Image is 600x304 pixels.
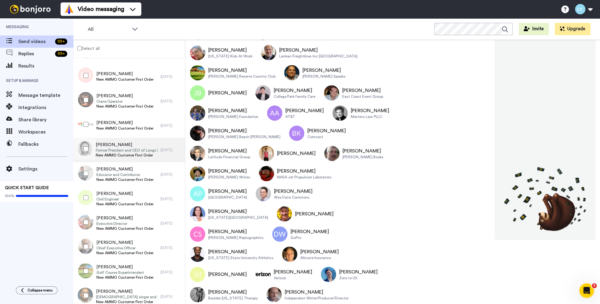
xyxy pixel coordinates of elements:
[285,288,349,296] div: [PERSON_NAME]
[208,195,247,200] div: [GEOGRAPHIC_DATA]
[96,71,154,77] span: [PERSON_NAME]
[259,166,274,181] img: Image of Kevin Hand
[18,104,73,111] span: Integrations
[18,116,73,123] span: Share library
[277,175,331,180] div: NASA Jet Propulsion Laboratory
[5,186,49,190] span: QUICK START GUIDE
[274,87,315,94] div: [PERSON_NAME]
[96,264,154,270] span: [PERSON_NAME]
[96,93,154,99] span: [PERSON_NAME]
[519,23,549,35] button: Invite
[295,210,334,218] div: [PERSON_NAME]
[208,134,280,139] div: [PERSON_NAME] Beach [PERSON_NAME]
[261,45,276,60] img: Image of Shaheed M Sulaiman
[208,74,276,79] div: [PERSON_NAME] Reserve Country Club
[208,46,252,54] div: [PERSON_NAME]
[18,50,53,57] span: Replies
[161,245,182,250] div: [DATE]
[190,45,205,60] img: Image of Lori Lussier
[208,175,250,180] div: [PERSON_NAME] Writes
[55,38,67,45] div: 99 +
[208,114,258,119] div: [PERSON_NAME] Foundation
[274,276,312,280] div: Verizon
[277,206,292,222] img: Image of Paul Finkle
[5,193,14,198] span: 100%
[77,46,82,50] input: Select all
[274,188,313,195] div: [PERSON_NAME]
[274,94,315,99] div: College Park Family Care
[339,268,378,276] div: [PERSON_NAME]
[96,191,154,197] span: [PERSON_NAME]
[96,99,154,104] span: Crane Operator
[332,105,348,121] img: Image of MIchael Martens
[96,221,154,226] span: Executive Director
[96,270,154,275] span: Golf Course Superintendent
[279,46,357,54] div: [PERSON_NAME]
[279,54,357,59] div: Lankan Freightlines Inc [GEOGRAPHIC_DATA]
[190,267,205,282] img: Image of Vincent J Claps
[96,240,154,246] span: [PERSON_NAME]
[208,288,258,296] div: [PERSON_NAME]
[255,85,271,101] img: Image of Brian Kim
[351,107,389,114] div: [PERSON_NAME]
[272,226,287,242] img: Image of Daniel Williams
[190,287,205,302] img: Image of Samuel Dunlap
[291,235,329,240] div: GoPro
[161,270,182,275] div: [DATE]
[256,186,271,201] img: Image of STEPHEN FIORE
[18,92,73,99] span: Message template
[266,287,282,302] img: Image of Jeffrey Dowson
[96,251,154,255] span: New AMMO Customer First Order
[55,51,67,57] div: 99 +
[284,65,299,80] img: Image of Pam Morris
[277,167,331,175] div: [PERSON_NAME]
[96,120,154,126] span: [PERSON_NAME]
[74,44,100,52] label: Select all
[96,226,154,231] span: New AMMO Customer First Order
[592,283,597,288] span: 5
[208,248,273,255] div: [PERSON_NAME]
[343,155,383,159] div: [PERSON_NAME] Books
[579,283,594,298] iframe: Intercom live chat
[302,74,346,79] div: [PERSON_NAME] Speaks
[285,296,349,301] div: Independent Writer/Producer/Director
[18,62,73,70] span: Results
[161,74,182,79] div: [DATE]
[208,188,247,195] div: [PERSON_NAME]
[190,105,205,121] img: Image of Nicole Bugna-Doyle
[96,215,154,221] span: [PERSON_NAME]
[208,89,247,97] div: [PERSON_NAME]
[190,206,205,222] img: Image of Kristy Ward
[267,105,282,121] img: Image of Antonio Arias
[161,221,182,226] div: [DATE]
[255,267,271,282] img: Image of Michael Harvey
[161,99,182,104] div: [DATE]
[208,67,276,74] div: [PERSON_NAME]
[190,166,205,181] img: Image of Nancy Taylor
[18,165,73,173] span: Settings
[289,126,304,141] img: Image of Brian Kobuszewski
[18,38,53,45] span: Send videos
[259,146,274,161] img: Image of Alex Di Oseguera
[18,128,73,136] span: Workspaces
[161,172,182,177] div: [DATE]
[161,294,182,299] div: [DATE]
[96,77,154,82] span: New AMMO Customer First Order
[321,267,336,282] img: Image of Kevin Liang
[18,141,73,148] span: Fallbacks
[285,114,324,119] div: AT&T
[96,288,157,295] span: [PERSON_NAME]
[190,247,205,262] img: Image of Dante Williams
[190,126,205,141] img: Image of Michael Melville
[96,104,154,109] span: New AMMO Customer First Order
[96,275,154,280] span: New AMMO Customer First Order
[96,166,154,172] span: [PERSON_NAME]
[208,296,258,301] div: Boulder [US_STATE] Therapy
[96,126,154,131] span: New AMMO Customer First Order
[342,94,383,99] div: East Coast Event Group
[96,295,157,299] span: [DEMOGRAPHIC_DATA] singer and broadcaster
[208,54,252,59] div: [US_STATE] Kids At Work
[342,87,383,94] div: [PERSON_NAME]
[300,248,339,255] div: [PERSON_NAME]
